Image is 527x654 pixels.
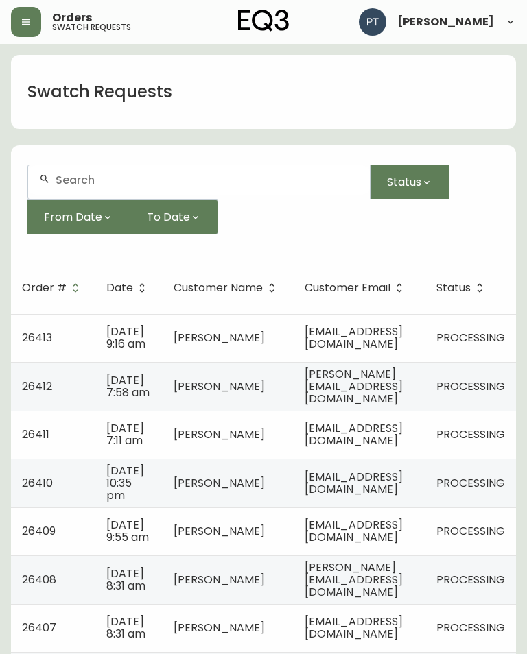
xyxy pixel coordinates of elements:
img: 986dcd8e1aab7847125929f325458823 [359,8,386,36]
span: PROCESSING [436,620,505,635]
span: PROCESSING [436,572,505,588]
span: 26411 [22,426,49,442]
span: [EMAIL_ADDRESS][DOMAIN_NAME] [305,517,403,545]
span: Order # [22,282,84,294]
span: [DATE] 9:55 am [106,517,149,545]
span: [DATE] 10:35 pm [106,463,144,503]
h5: swatch requests [52,23,131,32]
span: [PERSON_NAME] [174,426,265,442]
span: [EMAIL_ADDRESS][DOMAIN_NAME] [305,469,403,497]
span: To Date [147,208,190,226]
span: Customer Name [174,282,281,294]
span: Orders [52,12,92,23]
span: [EMAIL_ADDRESS][DOMAIN_NAME] [305,324,403,352]
span: Date [106,284,133,292]
span: [PERSON_NAME] [174,572,265,588]
span: 26408 [22,572,56,588]
span: [DATE] 9:16 am [106,324,145,352]
span: [EMAIL_ADDRESS][DOMAIN_NAME] [305,420,403,448]
span: Date [106,282,151,294]
button: From Date [27,199,130,234]
span: PROCESSING [436,426,505,442]
input: Search [56,173,359,186]
span: [DATE] 8:31 am [106,566,145,594]
span: Order # [22,284,67,292]
span: [PERSON_NAME] [174,330,265,346]
span: 26413 [22,330,52,346]
span: [PERSON_NAME][EMAIL_ADDRESS][DOMAIN_NAME] [305,366,403,407]
span: [DATE] 8:31 am [106,614,145,642]
span: [PERSON_NAME][EMAIL_ADDRESS][DOMAIN_NAME] [305,559,403,600]
span: PROCESSING [436,330,505,346]
span: [PERSON_NAME] [174,620,265,635]
span: PROCESSING [436,475,505,491]
img: logo [238,10,289,32]
span: 26407 [22,620,56,635]
span: Status [436,284,471,292]
span: 26409 [22,523,56,539]
span: Customer Name [174,284,263,292]
span: 26410 [22,475,53,491]
span: [EMAIL_ADDRESS][DOMAIN_NAME] [305,614,403,642]
span: [PERSON_NAME] [397,16,494,27]
span: Customer Email [305,282,408,294]
h1: Swatch Requests [27,80,172,104]
span: 26412 [22,378,52,394]
span: [PERSON_NAME] [174,475,265,491]
span: [DATE] 7:58 am [106,372,150,400]
span: PROCESSING [436,378,505,394]
span: Customer Email [305,284,390,292]
span: Status [436,282,489,294]
span: [PERSON_NAME] [174,523,265,539]
span: Status [387,173,421,191]
span: From Date [44,208,102,226]
button: Status [371,165,449,199]
span: [DATE] 7:11 am [106,420,144,448]
button: To Date [130,199,218,234]
span: [PERSON_NAME] [174,378,265,394]
span: PROCESSING [436,523,505,539]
